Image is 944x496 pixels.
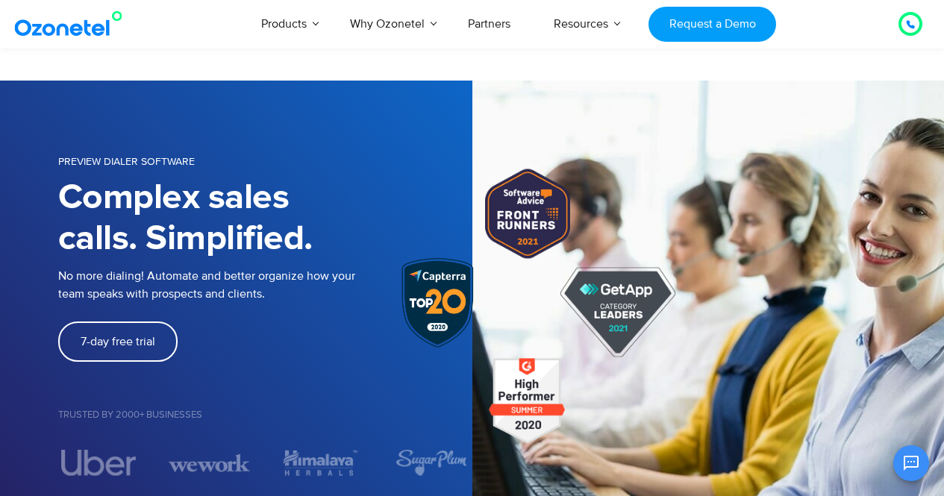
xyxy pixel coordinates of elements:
[58,155,195,168] span: PREVIEW DIALER SOFTWARE​
[60,450,137,476] img: trust2
[169,450,250,476] img: trust5
[58,450,140,476] div: 1 / 6
[893,445,929,481] button: Open chat
[58,410,472,420] h5: Trusted by 2000+ Businesses
[81,336,155,348] span: 7-day free trial
[58,178,348,260] h1: Complex sales calls. Simplified.
[169,450,250,476] div: 2 / 6
[283,450,358,476] img: trusted9
[58,267,357,303] p: No more dialing! Automate and better organize how your team speaks with prospects and clients.
[648,7,776,42] a: Request a Demo
[396,450,466,476] img: trusted7
[58,321,178,362] a: 7-day free trial
[280,450,361,476] div: 3 / 6
[391,450,472,476] div: 4 / 6
[58,450,472,476] div: Image Carousel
